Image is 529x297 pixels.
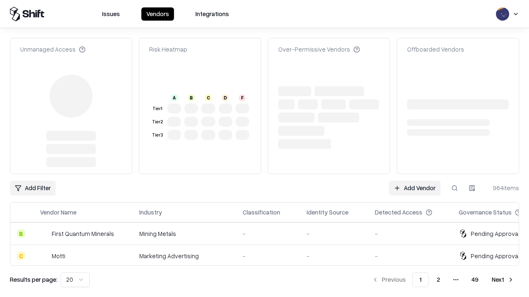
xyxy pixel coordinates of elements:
[222,94,229,101] div: D
[375,252,446,260] div: -
[20,45,86,54] div: Unmanaged Access
[389,181,441,196] a: Add Vendor
[412,272,429,287] button: 1
[97,7,125,21] button: Issues
[17,252,25,260] div: C
[243,208,280,217] div: Classification
[171,94,178,101] div: A
[486,184,519,192] div: 964 items
[367,272,519,287] nav: pagination
[205,94,212,101] div: C
[40,252,48,260] img: Motti
[40,229,48,238] img: First Quantum Minerals
[139,208,162,217] div: Industry
[10,275,57,284] p: Results per page:
[52,252,65,260] div: Motti
[407,45,464,54] div: Offboarded Vendors
[52,229,114,238] div: First Quantum Minerals
[487,272,519,287] button: Next
[459,208,512,217] div: Governance Status
[243,229,293,238] div: -
[307,229,362,238] div: -
[430,272,447,287] button: 2
[471,252,519,260] div: Pending Approval
[17,229,25,238] div: B
[149,45,187,54] div: Risk Heatmap
[243,252,293,260] div: -
[151,118,164,125] div: Tier 2
[278,45,360,54] div: Over-Permissive Vendors
[139,229,229,238] div: Mining Metals
[151,105,164,112] div: Tier 1
[239,94,245,101] div: F
[188,94,195,101] div: B
[471,229,519,238] div: Pending Approval
[307,208,348,217] div: Identity Source
[10,181,56,196] button: Add Filter
[151,132,164,139] div: Tier 3
[465,272,485,287] button: 49
[191,7,234,21] button: Integrations
[139,252,229,260] div: Marketing Advertising
[375,229,446,238] div: -
[375,208,422,217] div: Detected Access
[40,208,76,217] div: Vendor Name
[307,252,362,260] div: -
[141,7,174,21] button: Vendors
